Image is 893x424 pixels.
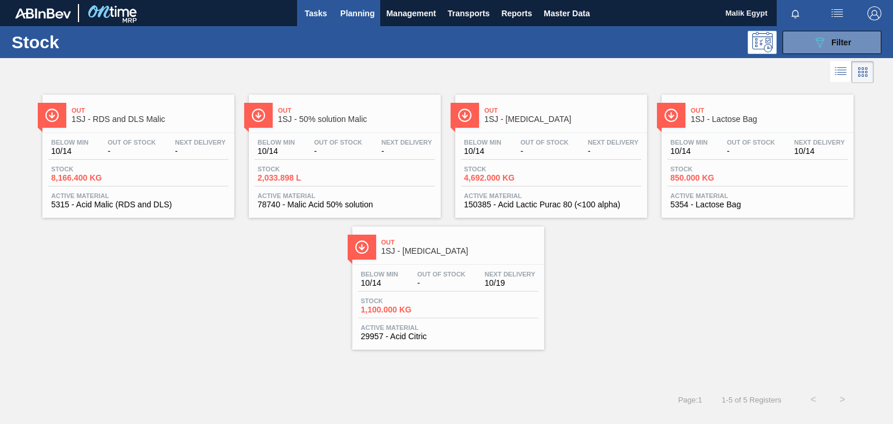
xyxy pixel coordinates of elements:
a: ÍconeOut1SJ - [MEDICAL_DATA]Below Min10/14Out Of Stock-Next Delivery10/19Stock1,100.000 KGActive ... [344,218,550,350]
span: Active Material [361,324,535,331]
span: - [381,147,432,156]
a: ÍconeOut1SJ - RDS and DLS MalicBelow Min10/14Out Of Stock-Next Delivery-Stock8,166.400 KGActive M... [34,86,240,218]
img: Ícone [664,108,678,123]
span: Page : 1 [678,396,702,404]
span: Stock [51,166,133,173]
span: - [108,147,156,156]
span: 850.000 KG [670,174,752,182]
span: 5315 - Acid Malic (RDS and DLS) [51,200,226,209]
img: Ícone [251,108,266,123]
span: Out Of Stock [520,139,569,146]
span: Out Of Stock [727,139,775,146]
span: Stock [361,297,442,304]
span: 10/14 [464,147,501,156]
span: 2,033.898 L [258,174,339,182]
button: Filter [783,31,881,54]
span: 10/19 [485,279,535,288]
span: Transports [448,6,490,20]
img: TNhmsLtSVTkK8tSr43FrP2fwEKptu5GPRR3wAAAABJRU5ErkJggg== [15,8,71,19]
span: Next Delivery [381,139,432,146]
span: - [175,147,226,156]
span: 1SJ - 50% solution Malic [278,115,435,124]
span: Stock [258,166,339,173]
span: 1SJ - Lactic Acid [484,115,641,124]
span: 78740 - Malic Acid 50% solution [258,200,432,209]
span: Out Of Stock [108,139,156,146]
span: 5354 - Lactose Bag [670,200,845,209]
span: Out Of Stock [314,139,362,146]
span: Out [72,107,228,114]
span: Active Material [670,192,845,199]
span: - [314,147,362,156]
span: Active Material [258,192,432,199]
img: Ícone [458,108,472,123]
span: - [588,147,638,156]
span: 1 - 5 of 5 Registers [720,396,781,404]
span: Next Delivery [794,139,845,146]
img: Ícone [45,108,59,123]
span: - [520,147,569,156]
span: 4,692.000 KG [464,174,545,182]
span: Active Material [464,192,638,199]
span: Stock [670,166,752,173]
span: 10/14 [670,147,708,156]
span: Next Delivery [485,271,535,278]
img: Logout [867,6,881,20]
span: Tasks [303,6,328,20]
div: Card Vision [852,61,874,83]
span: Out [484,107,641,114]
span: 29957 - Acid Citric [361,332,535,341]
span: - [727,147,775,156]
span: Out [381,239,538,246]
span: Below Min [361,271,398,278]
span: 1,100.000 KG [361,306,442,314]
a: ÍconeOut1SJ - 50% solution MalicBelow Min10/14Out Of Stock-Next Delivery-Stock2,033.898 LActive M... [240,86,446,218]
span: 1SJ - Citric Acid [381,247,538,256]
button: > [828,385,857,414]
span: 10/14 [361,279,398,288]
span: Management [386,6,436,20]
span: Stock [464,166,545,173]
span: Out [691,107,848,114]
span: Below Min [258,139,295,146]
span: Below Min [670,139,708,146]
span: 8,166.400 KG [51,174,133,182]
span: 150385 - Acid Lactic Purac 80 (<100 alpha) [464,200,638,209]
span: - [417,279,466,288]
img: userActions [830,6,844,20]
h1: Stock [12,35,178,49]
button: Notifications [777,5,814,21]
span: 1SJ - RDS and DLS Malic [72,115,228,124]
span: 1SJ - Lactose Bag [691,115,848,124]
span: 10/14 [51,147,88,156]
a: ÍconeOut1SJ - [MEDICAL_DATA]Below Min10/14Out Of Stock-Next Delivery-Stock4,692.000 KGActive Mate... [446,86,653,218]
a: ÍconeOut1SJ - Lactose BagBelow Min10/14Out Of Stock-Next Delivery10/14Stock850.000 KGActive Mater... [653,86,859,218]
div: Programming: no user selected [748,31,777,54]
span: Reports [501,6,532,20]
span: Out Of Stock [417,271,466,278]
span: Next Delivery [175,139,226,146]
span: 10/14 [258,147,295,156]
span: 10/14 [794,147,845,156]
span: Next Delivery [588,139,638,146]
span: Below Min [51,139,88,146]
span: Master Data [544,6,590,20]
span: Out [278,107,435,114]
div: List Vision [830,61,852,83]
img: Ícone [355,240,369,254]
span: Active Material [51,192,226,199]
button: < [799,385,828,414]
span: Planning [340,6,374,20]
span: Filter [831,38,851,47]
span: Below Min [464,139,501,146]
